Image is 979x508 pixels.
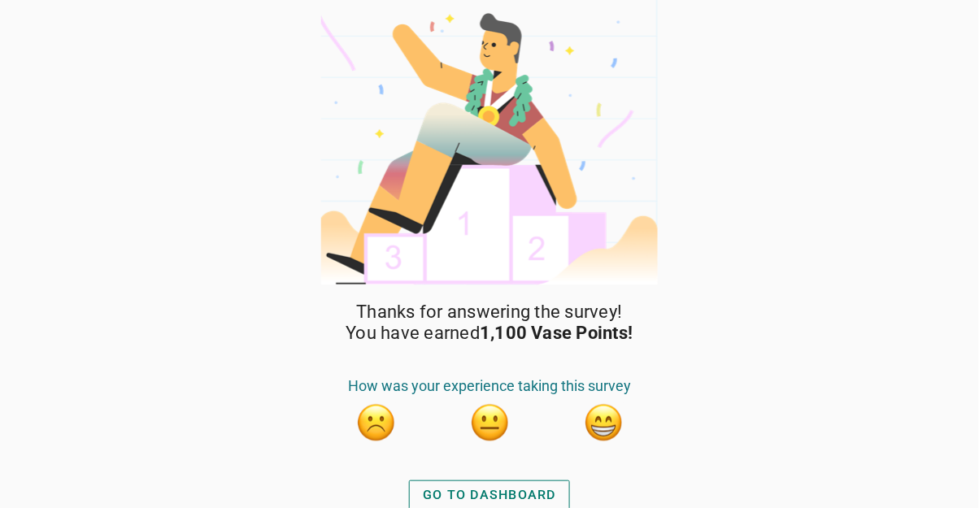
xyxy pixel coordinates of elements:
[357,302,623,323] span: Thanks for answering the survey!
[319,377,660,403] div: How was your experience taking this survey
[480,323,633,343] strong: 1,100 Vase Points!
[346,323,633,344] span: You have earned
[423,485,556,505] div: GO TO DASHBOARD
